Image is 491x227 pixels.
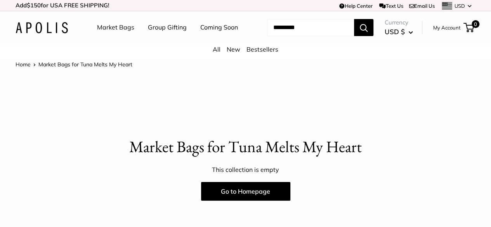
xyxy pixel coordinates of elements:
[385,28,405,36] span: USD $
[148,22,187,33] a: Group Gifting
[464,23,474,32] a: 0
[246,45,278,53] a: Bestsellers
[472,20,479,28] span: 0
[97,22,134,33] a: Market Bags
[227,45,240,53] a: New
[385,26,413,38] button: USD $
[16,22,68,33] img: Apolis
[200,22,238,33] a: Coming Soon
[213,45,220,53] a: All
[354,19,373,36] button: Search
[267,19,354,36] input: Search...
[385,17,413,28] span: Currency
[433,23,461,32] a: My Account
